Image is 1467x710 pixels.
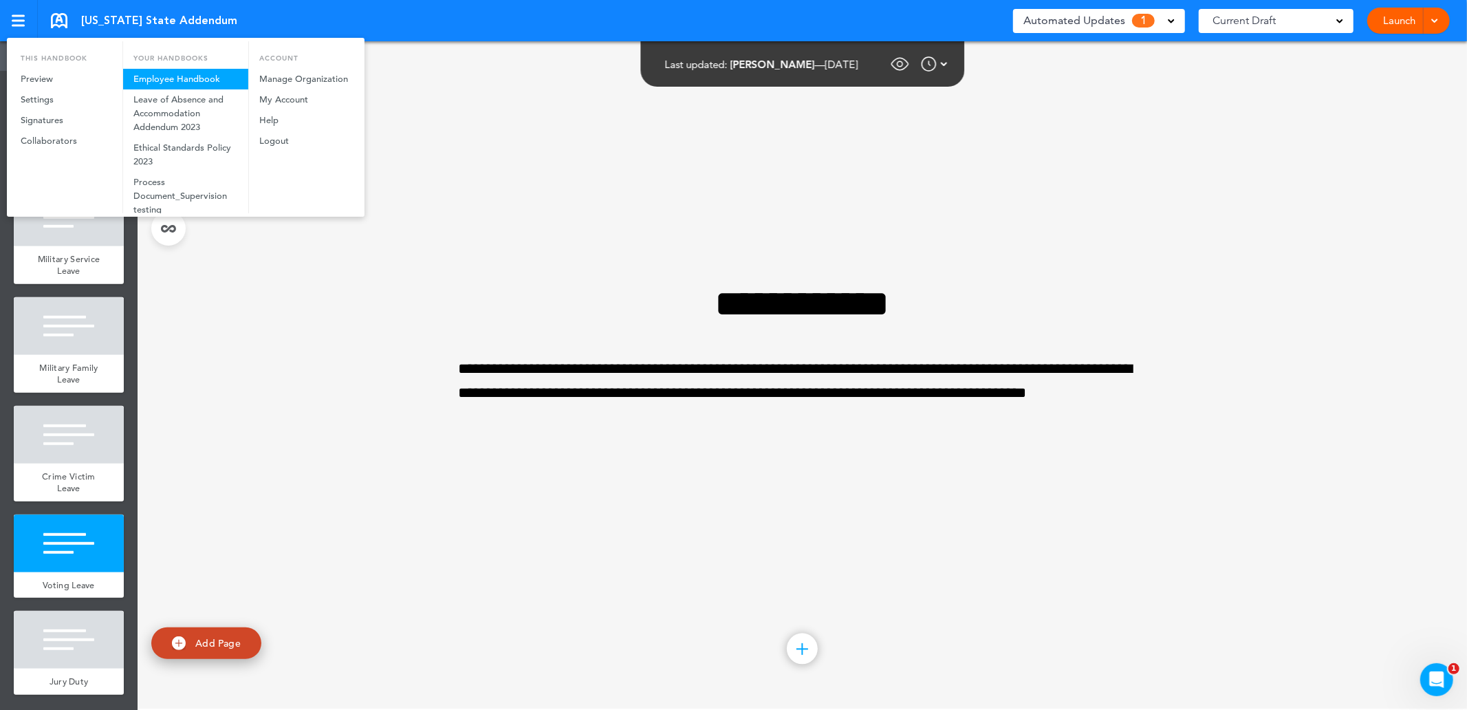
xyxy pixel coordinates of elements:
[1448,663,1459,674] span: 1
[249,41,360,69] li: Account
[10,41,122,69] li: This handbook
[123,69,248,89] a: Employee Handbook
[123,138,248,172] a: Ethical Standards Policy 2023
[123,41,248,69] li: Your Handbooks
[249,131,360,151] a: Logout
[10,69,122,89] a: Preview
[1420,663,1453,696] iframe: Intercom live chat
[249,69,360,89] a: Manage Organization
[249,110,360,131] a: Help
[10,110,122,131] a: Signatures
[10,89,122,110] a: Settings
[123,172,248,220] a: Process Document_Supervision testing
[123,89,248,138] a: Leave of Absence and Accommodation Addendum 2023
[249,89,360,110] a: My Account
[10,131,122,151] a: Collaborators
